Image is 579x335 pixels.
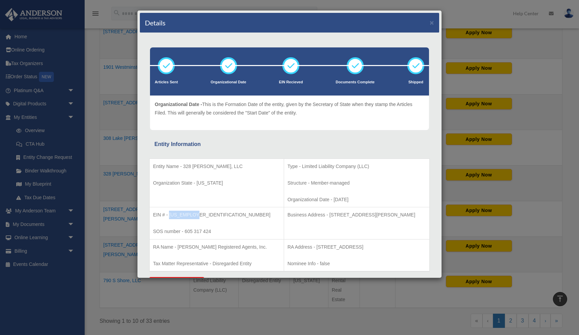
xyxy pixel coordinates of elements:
p: Articles Sent [155,79,178,86]
span: Organizational Date - [155,102,202,107]
p: This is the Formation Date of the entity, given by the Secretary of State when they stamp the Art... [155,100,424,117]
p: EIN # - [US_EMPLOYER_IDENTIFICATION_NUMBER] [153,211,280,219]
h4: Details [145,18,166,27]
p: Organizational Date - [DATE] [287,195,426,204]
p: RA Name - [PERSON_NAME] Registered Agents, Inc. [153,243,280,251]
p: Entity Name - 328 [PERSON_NAME], LLC [153,162,280,171]
p: Structure - Member-managed [287,179,426,187]
p: Documents Complete [336,79,374,86]
p: Organizational Date [211,79,246,86]
p: EIN Recieved [279,79,303,86]
p: RA Address - [STREET_ADDRESS] [287,243,426,251]
p: Nominee Info - false [287,259,426,268]
p: SOS number - 605 317 424 [153,227,280,236]
p: Organization State - [US_STATE] [153,179,280,187]
button: × [430,19,434,26]
p: Tax Matter Representative - Disregarded Entity [153,259,280,268]
p: Shipped [407,79,424,86]
p: Type - Limited Liability Company (LLC) [287,162,426,171]
div: Entity Information [154,140,425,149]
p: Business Address - [STREET_ADDRESS][PERSON_NAME] [287,211,426,219]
